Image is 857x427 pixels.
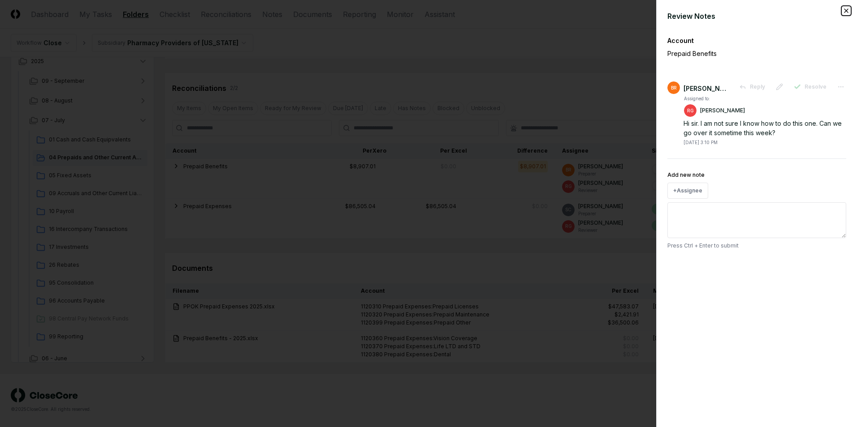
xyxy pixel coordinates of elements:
button: Resolve [788,79,832,95]
span: BR [671,85,677,91]
div: [PERSON_NAME] [684,84,728,93]
div: [DATE] 3:10 PM [684,139,718,146]
p: Press Ctrl + Enter to submit [667,242,846,250]
div: Review Notes [667,11,846,21]
span: Resolve [805,83,827,91]
label: Add new note [667,171,705,178]
td: Assigned to: [684,95,745,102]
div: Hi sir. I am not sure I know how to do this one. Can we go over it sometime this week? [684,119,846,137]
p: Prepaid Benefits [667,49,815,58]
span: RG [687,107,694,114]
div: Account [667,36,846,45]
button: +Assignee [667,183,708,199]
button: Reply [734,79,770,95]
p: [PERSON_NAME] [700,107,745,115]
